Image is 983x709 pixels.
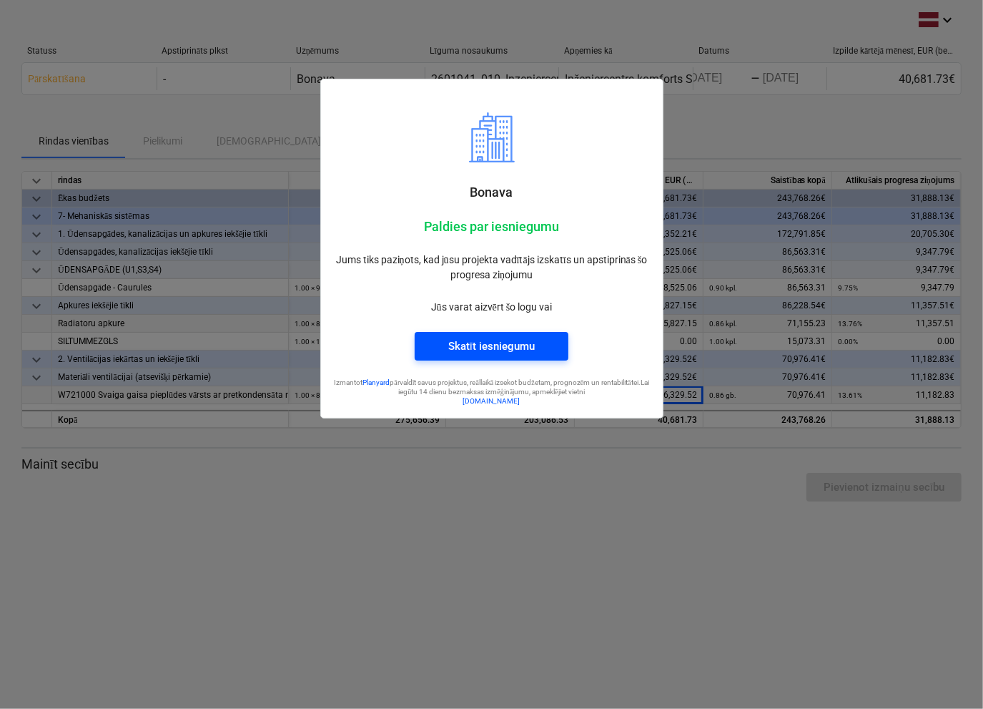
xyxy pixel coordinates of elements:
[332,300,651,315] p: Jūs varat aizvērt šo logu vai
[332,218,651,235] p: Paldies par iesniegumu
[448,337,535,356] div: Skatīt iesniegumu
[332,253,651,283] p: Jums tiks paziņots, kad jūsu projekta vadītājs izskatīs un apstiprinās šo progresa ziņojumu
[415,332,568,361] button: Skatīt iesniegumu
[362,378,390,386] a: Planyard
[332,184,651,201] p: Bonava
[332,378,651,397] p: Izmantot pārvaldīt savus projektus, reāllaikā izsekot budžetam, prognozēm un rentabilitātei. Lai ...
[463,397,520,405] a: [DOMAIN_NAME]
